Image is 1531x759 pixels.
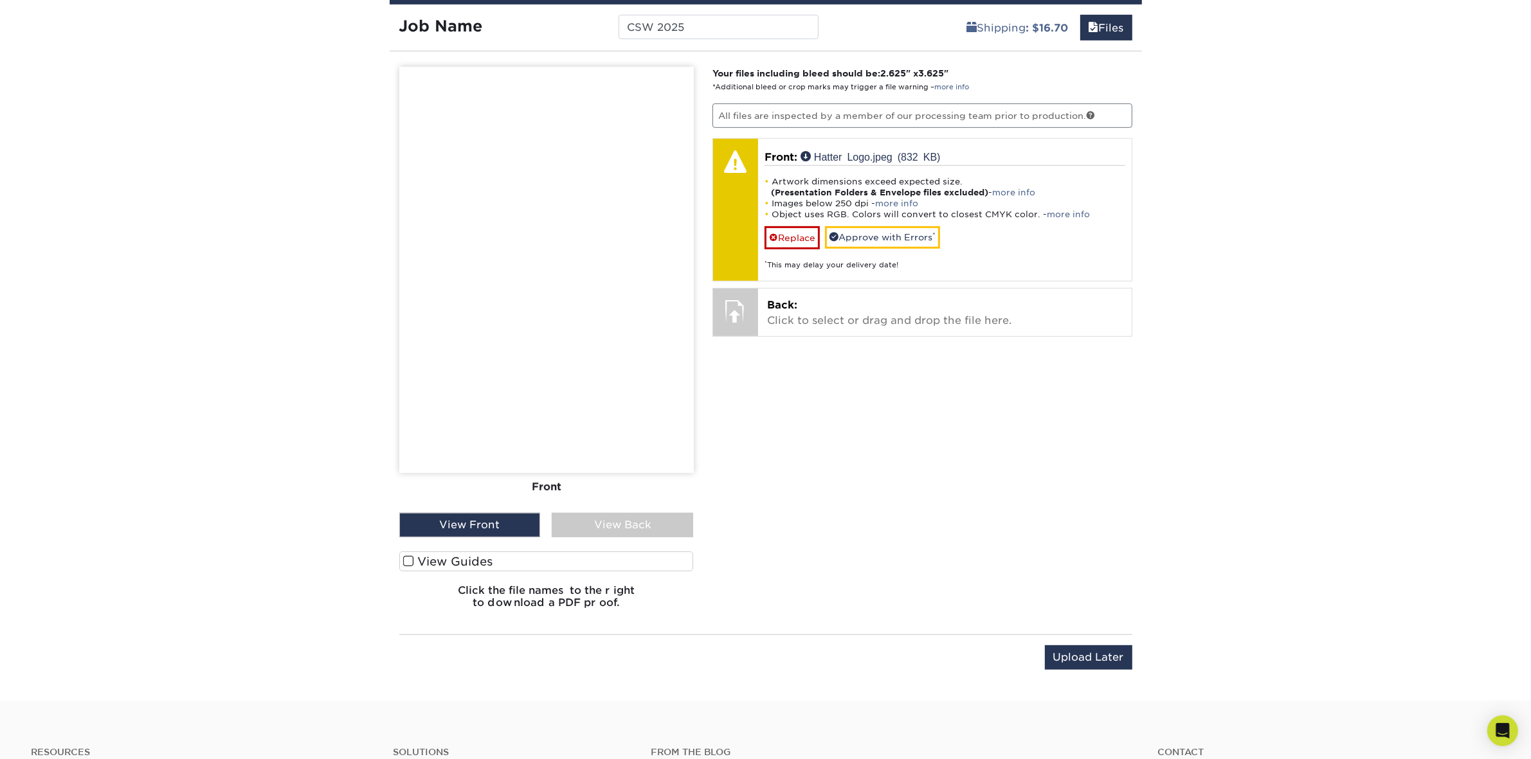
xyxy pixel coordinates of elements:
[1487,715,1518,746] div: Open Intercom Messenger
[767,299,797,311] span: Back:
[651,747,1123,758] h4: From the Blog
[1080,15,1132,40] a: Files
[399,17,483,35] strong: Job Name
[399,584,694,619] h6: Click the file names to the right to download a PDF proof.
[619,15,819,39] input: Enter a job name
[967,22,977,34] span: shipping
[765,209,1125,220] li: Object uses RGB. Colors will convert to closest CMYK color. -
[765,198,1125,209] li: Images below 250 dpi -
[1045,645,1132,670] input: Upload Later
[712,83,969,91] small: *Additional bleed or crop marks may trigger a file warning –
[712,68,948,78] strong: Your files including bleed should be: " x "
[765,151,797,163] span: Front:
[934,83,969,91] a: more info
[918,68,944,78] span: 3.625
[765,176,1125,198] li: Artwork dimensions exceed expected size. -
[1026,22,1069,34] b: : $16.70
[393,747,632,758] h4: Solutions
[712,103,1132,128] p: All files are inspected by a member of our processing team prior to production.
[771,188,988,197] strong: (Presentation Folders & Envelope files excluded)
[765,249,1125,271] div: This may delay your delivery date!
[399,513,541,537] div: View Front
[801,151,941,161] a: Hatter Logo.jpeg (832 KB)
[552,513,693,537] div: View Back
[875,199,918,208] a: more info
[399,473,694,501] div: Front
[1047,210,1090,219] a: more info
[765,226,820,249] a: Replace
[767,298,1123,328] p: Click to select or drag and drop the file here.
[1089,22,1099,34] span: files
[959,15,1077,40] a: Shipping: $16.70
[825,226,940,248] a: Approve with Errors*
[880,68,906,78] span: 2.625
[1157,747,1500,758] a: Contact
[399,551,694,571] label: View Guides
[31,747,374,758] h4: Resources
[992,188,1035,197] a: more info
